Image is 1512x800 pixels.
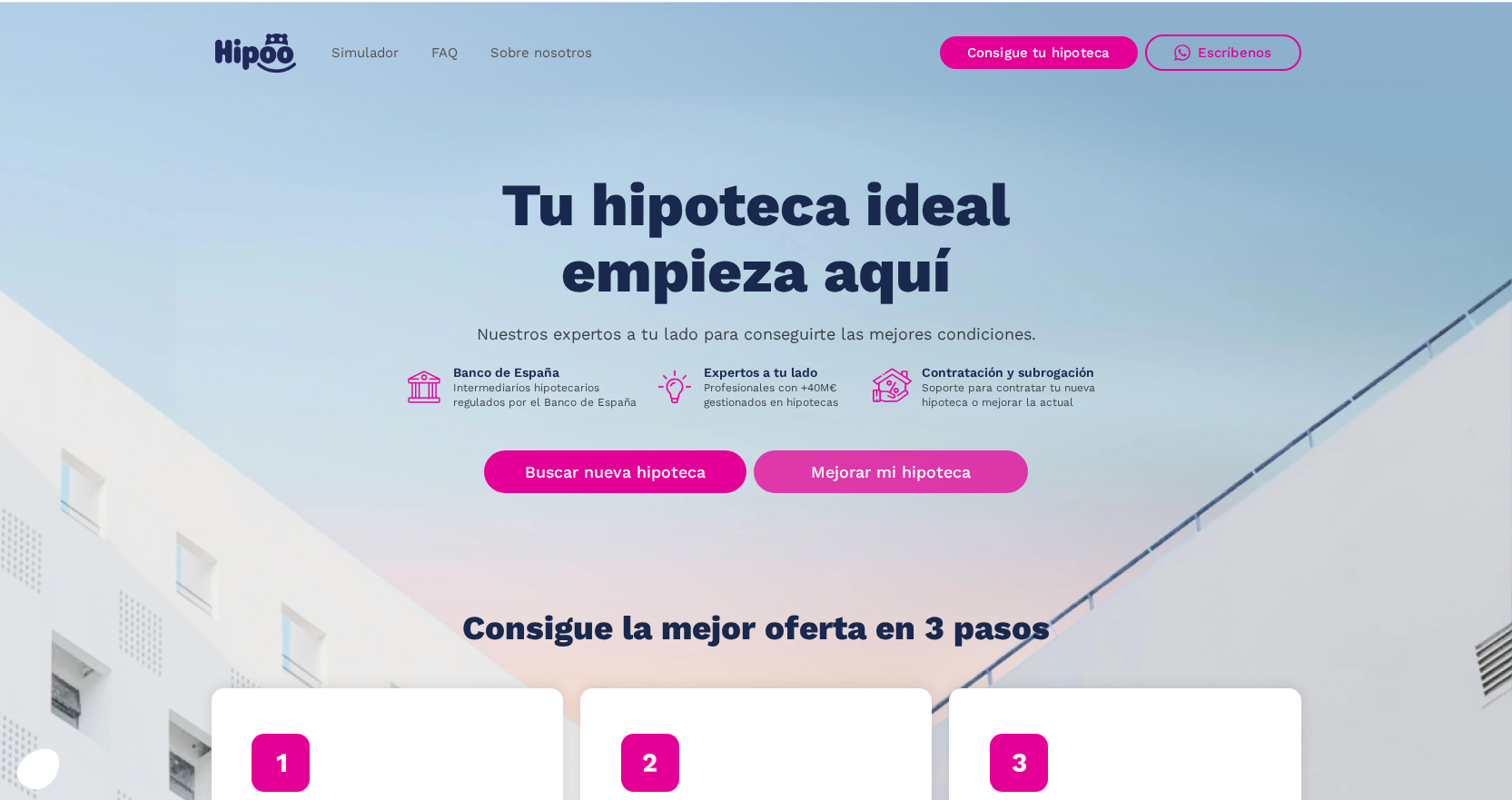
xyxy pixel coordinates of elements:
a: Escríbenos [1145,35,1301,71]
h1: Tu hipoteca ideal empieza aquí [411,173,1100,304]
a: FAQ [415,35,474,71]
h1: Expertos a tu lado [704,364,858,380]
a: Consigue tu hipoteca [940,36,1138,69]
h1: Banco de España [453,364,640,380]
a: Mejorar mi hipoteca [754,450,1027,493]
p: Soporte para contratar tu nueva hipoteca o mejorar la actual [922,380,1109,410]
a: home [212,26,301,80]
a: Sobre nosotros [474,35,608,71]
p: Nuestros expertos a tu lado para conseguirte las mejores condiciones. [477,327,1036,341]
p: Profesionales con +40M€ gestionados en hipotecas [704,380,858,410]
h1: Contratación y subrogación [922,364,1109,380]
p: Intermediarios hipotecarios regulados por el Banco de España [453,380,640,410]
h1: Consigue la mejor oferta en 3 pasos [462,610,1050,647]
div: Escríbenos [1198,44,1272,61]
a: Simulador [315,35,415,71]
a: Buscar nueva hipoteca [484,450,746,493]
